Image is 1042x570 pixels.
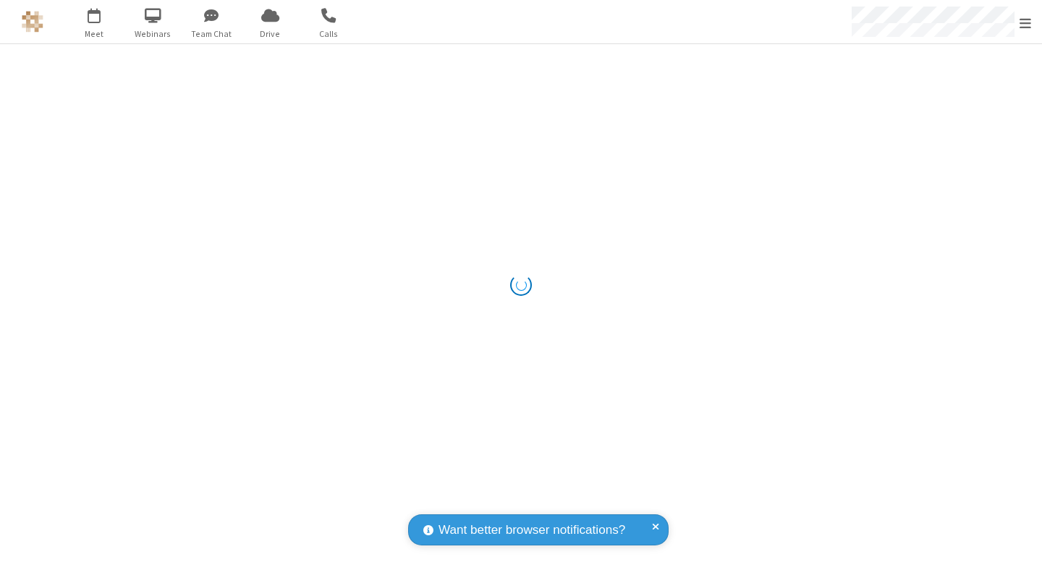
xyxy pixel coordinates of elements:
[185,27,239,41] span: Team Chat
[439,521,625,540] span: Want better browser notifications?
[22,11,43,33] img: QA Selenium DO NOT DELETE OR CHANGE
[67,27,122,41] span: Meet
[243,27,297,41] span: Drive
[302,27,356,41] span: Calls
[126,27,180,41] span: Webinars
